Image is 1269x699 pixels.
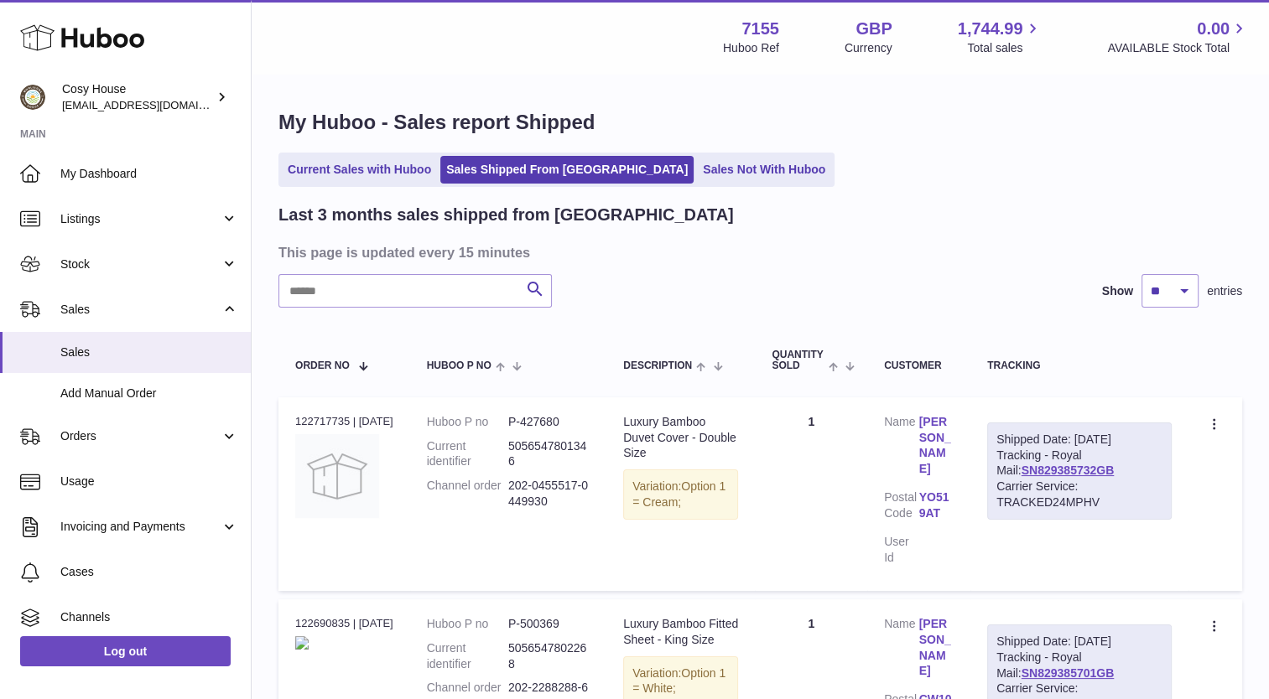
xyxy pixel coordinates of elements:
strong: GBP [856,18,892,40]
dt: User Id [884,534,918,566]
dt: Name [884,414,918,482]
span: Listings [60,211,221,227]
dd: 202-0455517-0449930 [508,478,590,510]
dt: Channel order [427,478,508,510]
span: entries [1207,283,1242,299]
span: Add Manual Order [60,386,238,401]
div: Tracking [987,360,1172,371]
span: AVAILABLE Stock Total [1107,40,1249,56]
span: Cases [60,564,238,580]
a: SN829385701GB [1022,666,1115,680]
a: 1,744.99 Total sales [958,18,1043,56]
a: Current Sales with Huboo [282,156,437,184]
img: UK_20Fitted_20Sheet-Hero-White_847416c3-7782-4cb3-8f20-8b1cb1994321.jpg [295,636,309,650]
dt: Current identifier [427,438,508,470]
span: Sales [60,302,221,318]
span: Description [623,360,692,371]
dt: Huboo P no [427,414,508,430]
h1: My Huboo - Sales report Shipped [278,109,1242,136]
dt: Name [884,616,918,684]
img: no-photo.jpg [295,434,379,518]
span: Total sales [967,40,1042,56]
div: Luxury Bamboo Duvet Cover - Double Size [623,414,738,462]
dd: 5056547801346 [508,438,590,470]
span: Quantity Sold [772,349,824,371]
span: My Dashboard [60,166,238,182]
div: Luxury Bamboo Fitted Sheet - King Size [623,616,738,648]
span: Channels [60,609,238,625]
div: Cosy House [62,81,213,113]
div: 122717735 | [DATE] [295,414,393,429]
dd: 5056547802268 [508,640,590,672]
a: YO51 9AT [919,489,954,521]
span: Order No [295,360,350,371]
td: 1 [755,397,867,591]
h3: This page is updated every 15 minutes [278,243,1238,261]
dd: P-500369 [508,616,590,632]
dt: Huboo P no [427,616,508,632]
a: Sales Not With Huboo [697,156,831,184]
div: Shipped Date: [DATE] [996,634,1162,650]
span: Orders [60,428,221,444]
img: info@wholesomegoods.com [20,85,45,110]
a: [PERSON_NAME] [919,414,954,478]
dd: P-427680 [508,414,590,430]
div: Huboo Ref [723,40,779,56]
span: Huboo P no [427,360,491,371]
a: [PERSON_NAME] [919,616,954,680]
div: 122690835 | [DATE] [295,616,393,631]
dt: Current identifier [427,640,508,672]
span: 0.00 [1197,18,1230,40]
a: Sales Shipped From [GEOGRAPHIC_DATA] [440,156,694,184]
h2: Last 3 months sales shipped from [GEOGRAPHIC_DATA] [278,204,734,226]
strong: 7155 [741,18,779,40]
span: Stock [60,256,221,272]
span: 1,744.99 [958,18,1023,40]
a: Log out [20,636,231,666]
div: Shipped Date: [DATE] [996,432,1162,448]
span: [EMAIL_ADDRESS][DOMAIN_NAME] [62,98,247,111]
div: Currency [845,40,892,56]
span: Usage [60,474,238,489]
span: Sales [60,344,238,360]
div: Tracking - Royal Mail: [987,422,1172,520]
div: Variation: [623,469,738,520]
div: Customer [884,360,954,371]
label: Show [1102,283,1133,299]
a: SN829385732GB [1022,463,1115,477]
div: Carrier Service: TRACKED24MPHV [996,479,1162,510]
dt: Postal Code [884,489,918,526]
a: 0.00 AVAILABLE Stock Total [1107,18,1249,56]
span: Invoicing and Payments [60,519,221,535]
